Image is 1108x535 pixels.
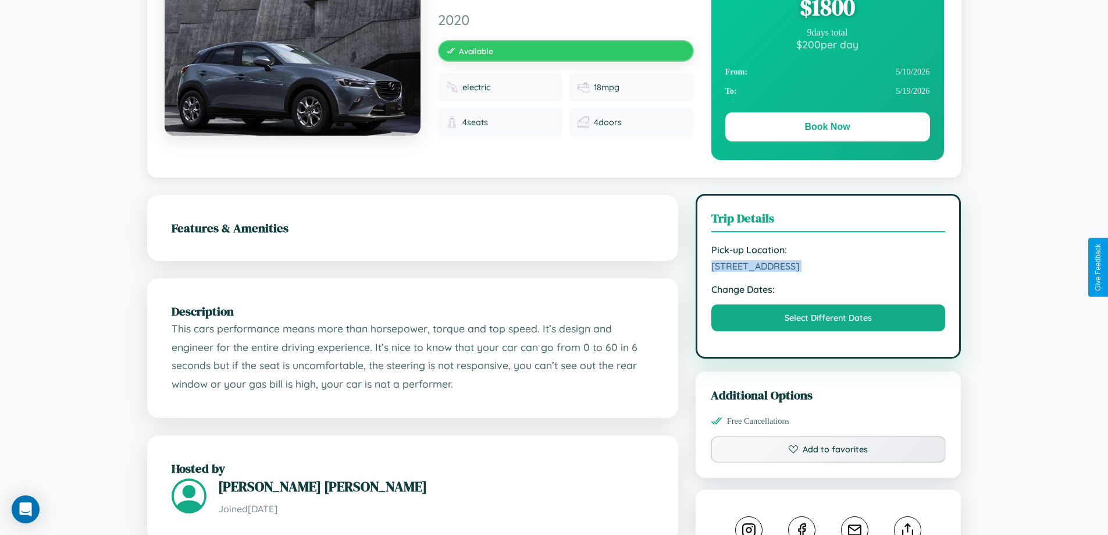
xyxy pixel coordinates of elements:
div: Open Intercom Messenger [12,495,40,523]
div: $ 200 per day [725,38,930,51]
img: Doors [578,116,589,128]
h3: Additional Options [711,387,946,403]
h2: Description [172,303,654,320]
h3: Trip Details [711,210,946,232]
strong: From: [725,67,748,77]
h2: Hosted by [172,460,654,477]
p: Joined [DATE] [218,501,654,518]
span: [STREET_ADDRESS] [711,260,946,272]
img: Fuel type [446,82,458,93]
span: 4 doors [594,117,622,127]
div: Give Feedback [1094,244,1102,291]
strong: Pick-up Location: [711,244,946,256]
span: electric [462,82,490,93]
button: Book Now [725,112,930,141]
strong: Change Dates: [711,284,946,295]
span: Free Cancellations [727,416,790,426]
img: Fuel efficiency [578,82,589,93]
span: 4 seats [462,117,488,127]
div: 5 / 10 / 2026 [725,62,930,82]
div: 9 days total [725,27,930,38]
button: Add to favorites [711,436,946,463]
h3: [PERSON_NAME] [PERSON_NAME] [218,477,654,496]
span: 2020 [438,11,694,29]
div: 5 / 19 / 2026 [725,82,930,101]
h2: Features & Amenities [172,219,654,236]
img: Seats [446,116,458,128]
p: This cars performance means more than horsepower, torque and top speed. It’s design and engineer ... [172,320,654,394]
span: Available [459,46,493,56]
span: 18 mpg [594,82,619,93]
strong: To: [725,86,737,96]
button: Select Different Dates [711,304,946,331]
